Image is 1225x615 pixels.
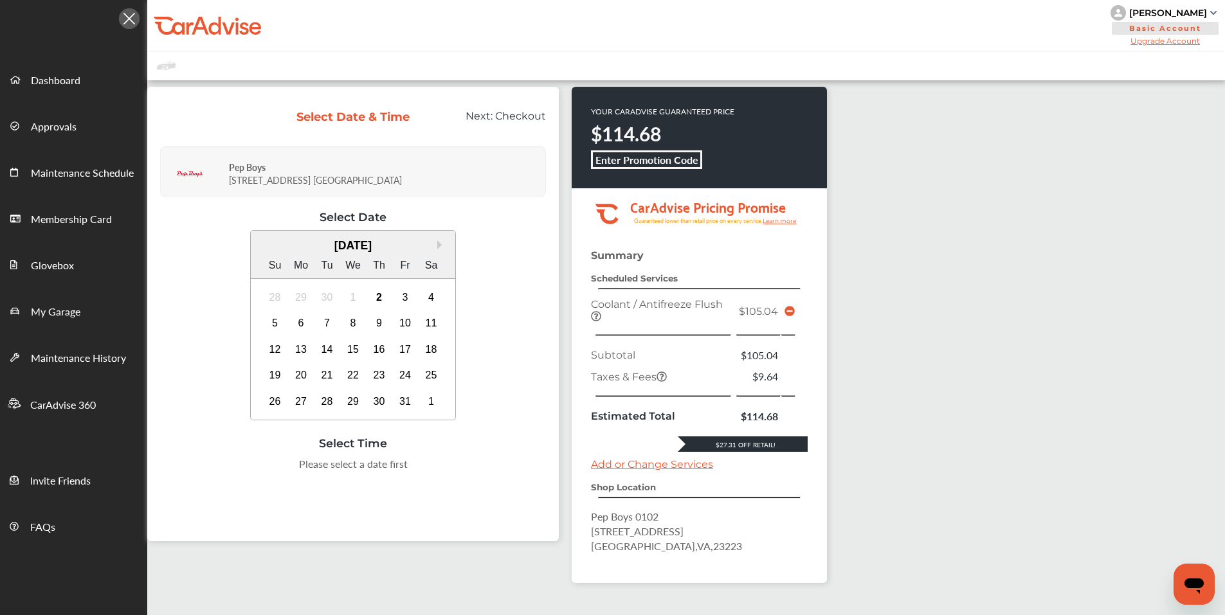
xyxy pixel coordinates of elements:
img: knH8PDtVvWoAbQRylUukY18CTiRevjo20fAtgn5MLBQj4uumYvk2MzTtcAIzfGAtb1XOLVMAvhLuqoNAbL4reqehy0jehNKdM... [1111,5,1126,21]
td: $9.64 [736,366,781,387]
span: Upgrade Account [1111,36,1220,46]
a: Maintenance History [1,334,147,380]
div: Choose Tuesday, October 7th, 2025 [317,313,338,334]
div: Choose Sunday, October 19th, 2025 [265,365,286,386]
div: Choose Saturday, October 18th, 2025 [421,339,442,360]
div: Su [265,255,286,276]
div: Choose Monday, October 13th, 2025 [291,339,311,360]
div: Choose Saturday, October 11th, 2025 [421,313,442,334]
span: Coolant / Antifreeze Flush [591,298,723,310]
td: $105.04 [736,344,781,366]
div: Choose Friday, October 31st, 2025 [395,391,415,412]
span: Basic Account [1112,22,1219,35]
b: Enter Promotion Code [595,152,698,167]
iframe: Button to launch messaging window [1174,564,1215,605]
strong: Summary [591,249,644,262]
div: Select Time [160,436,546,450]
span: [GEOGRAPHIC_DATA] , VA , 23223 [591,539,742,553]
div: Choose Tuesday, October 28th, 2025 [317,391,338,412]
span: Dashboard [31,73,80,89]
img: logo-pepboys.png [177,161,203,187]
a: Add or Change Services [591,458,713,470]
div: Th [369,255,390,276]
div: Choose Saturday, November 1st, 2025 [421,391,442,412]
div: $27.31 Off Retail! [678,440,808,449]
td: $114.68 [736,406,781,427]
span: Approvals [31,119,77,136]
span: FAQs [30,519,55,536]
div: Select Date & Time [296,110,411,124]
div: Not available Monday, September 29th, 2025 [291,287,311,308]
div: Fr [395,255,415,276]
div: Tu [317,255,338,276]
div: Not available Sunday, September 28th, 2025 [265,287,286,308]
div: Choose Friday, October 17th, 2025 [395,339,415,360]
span: Taxes & Fees [591,371,667,383]
div: Choose Thursday, October 23rd, 2025 [369,365,390,386]
span: My Garage [31,304,80,321]
div: Select Date [160,210,546,224]
div: Choose Saturday, October 4th, 2025 [421,287,442,308]
div: [STREET_ADDRESS] [GEOGRAPHIC_DATA] [229,151,542,193]
a: Dashboard [1,56,147,102]
div: Choose Sunday, October 5th, 2025 [265,313,286,334]
div: [DATE] [251,239,456,253]
div: Choose Friday, October 24th, 2025 [395,365,415,386]
div: Choose Sunday, October 12th, 2025 [265,339,286,360]
div: Choose Thursday, October 2nd, 2025 [369,287,390,308]
span: Glovebox [31,258,74,274]
div: Mo [291,255,311,276]
span: $105.04 [739,305,778,317]
a: My Garage [1,287,147,334]
strong: Shop Location [591,482,656,492]
div: Sa [421,255,442,276]
a: Maintenance Schedule [1,148,147,195]
div: Choose Sunday, October 26th, 2025 [265,391,286,412]
img: Icon.5fd9dcc7.svg [119,8,140,29]
tspan: Learn more [763,217,797,224]
tspan: Guaranteed lower than retail price on every service. [634,217,763,225]
div: Choose Friday, October 3rd, 2025 [395,287,415,308]
span: [STREET_ADDRESS] [591,524,684,539]
a: Membership Card [1,195,147,241]
div: Choose Tuesday, October 14th, 2025 [317,339,338,360]
div: Choose Tuesday, October 21st, 2025 [317,365,338,386]
div: Choose Wednesday, October 15th, 2025 [343,339,363,360]
p: YOUR CARADVISE GUARANTEED PRICE [591,106,734,117]
td: Subtotal [588,344,736,366]
div: [PERSON_NAME] [1129,7,1207,19]
div: Choose Wednesday, October 22nd, 2025 [343,365,363,386]
div: Choose Monday, October 27th, 2025 [291,391,311,412]
div: Choose Saturday, October 25th, 2025 [421,365,442,386]
span: Invite Friends [30,473,91,490]
div: month 2025-10 [262,284,444,414]
div: Not available Wednesday, October 1st, 2025 [343,287,363,308]
span: CarAdvise 360 [30,397,96,414]
span: Pep Boys 0102 [591,509,658,524]
span: Maintenance Schedule [31,165,134,182]
div: Choose Friday, October 10th, 2025 [395,313,415,334]
a: Glovebox [1,241,147,287]
div: Choose Thursday, October 9th, 2025 [369,313,390,334]
div: Not available Tuesday, September 30th, 2025 [317,287,338,308]
div: We [343,255,363,276]
img: placeholder_car.fcab19be.svg [157,58,176,74]
div: Choose Monday, October 20th, 2025 [291,365,311,386]
button: Next Month [437,240,446,249]
div: Choose Thursday, October 16th, 2025 [369,339,390,360]
div: Choose Wednesday, October 29th, 2025 [343,391,363,412]
span: Checkout [495,110,546,122]
strong: Pep Boys [229,161,266,174]
span: Maintenance History [31,350,126,367]
tspan: CarAdvise Pricing Promise [630,195,786,218]
div: Choose Thursday, October 30th, 2025 [369,391,390,412]
span: Membership Card [31,211,112,228]
td: Estimated Total [588,406,736,427]
div: Please select a date first [160,456,546,471]
div: Choose Wednesday, October 8th, 2025 [343,313,363,334]
img: sCxJUJ+qAmfqhQGDUl18vwLg4ZYJ6CxN7XmbOMBAAAAAElFTkSuQmCC [1210,11,1217,15]
strong: Scheduled Services [591,273,678,283]
div: Next: [421,110,556,134]
div: Choose Monday, October 6th, 2025 [291,313,311,334]
a: Approvals [1,102,147,148]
